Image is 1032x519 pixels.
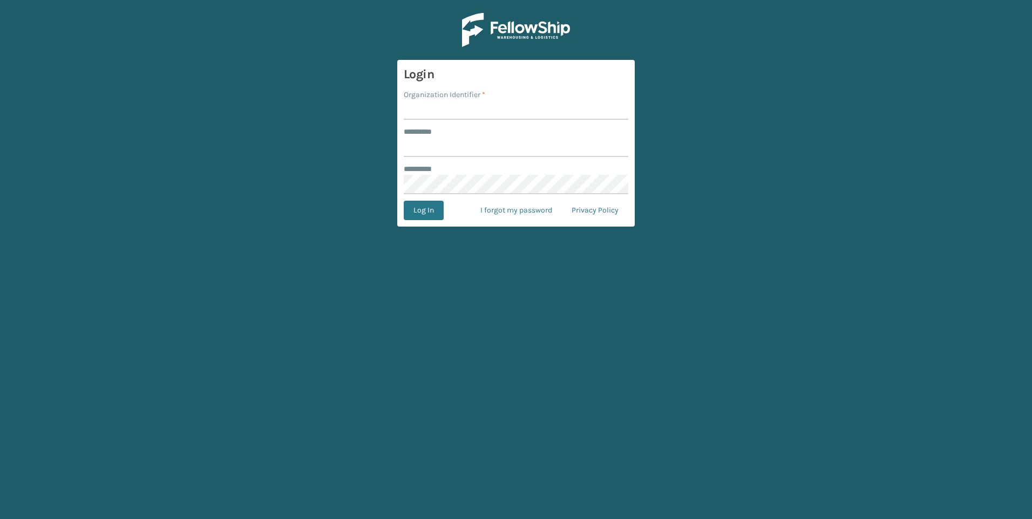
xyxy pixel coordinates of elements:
[404,201,444,220] button: Log In
[404,89,485,100] label: Organization Identifier
[404,66,628,83] h3: Login
[471,201,562,220] a: I forgot my password
[462,13,570,47] img: Logo
[562,201,628,220] a: Privacy Policy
